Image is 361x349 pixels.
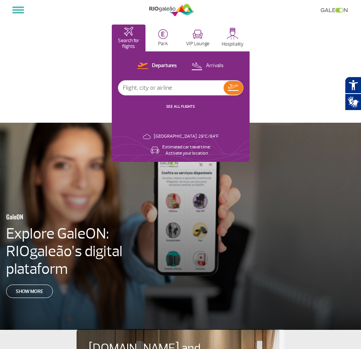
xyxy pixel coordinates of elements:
img: vipRoom.svg [193,30,203,39]
p: Departures [152,62,177,69]
h4: Explore GaleON: RIOgaleão’s digital plataform [6,225,128,278]
p: Search for flights [116,38,142,49]
img: hospitality.svg [227,28,238,40]
button: Arrivals [189,61,226,71]
button: Hospitality [216,25,250,51]
p: [GEOGRAPHIC_DATA]: 29°C/84°F [154,133,219,140]
div: Plugin de acessibilidade da Hand Talk. [345,77,361,110]
button: Abrir recursos assistivos. [345,77,361,94]
button: VIP Lounge [181,25,215,51]
input: Flight, city or airline [118,81,224,95]
button: Departures [135,61,179,71]
p: VIP Lounge [186,41,209,47]
p: Estimated car travel time: Activate your location [162,144,211,156]
img: airplaneHomeActive.svg [124,27,133,36]
a: Show more [6,285,53,298]
button: Search for flights [112,25,146,51]
button: SEE ALL FLIGHTS [164,104,197,110]
p: Hospitality [222,41,243,47]
img: carParkingHome.svg [158,29,168,39]
p: Park [158,41,168,47]
p: Arrivals [206,62,224,69]
h3: GaleON [6,209,134,225]
a: SEE ALL FLIGHTS [166,104,195,109]
button: Abrir tradutor de língua de sinais. [345,94,361,110]
button: Park [146,25,180,51]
